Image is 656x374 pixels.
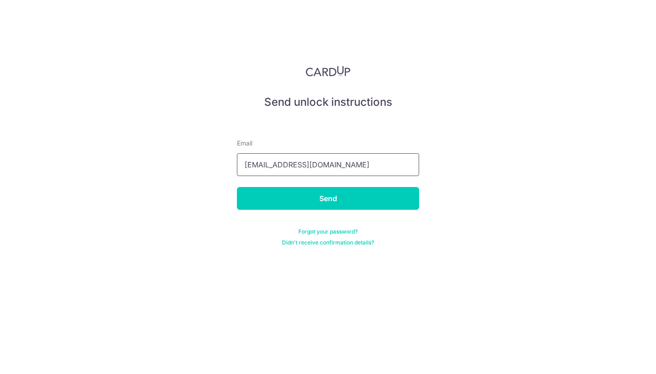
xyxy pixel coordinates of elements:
[237,187,419,210] input: Send
[282,239,374,246] a: Didn't receive confirmation details?
[298,228,358,235] a: Forgot your password?
[237,153,419,176] input: Enter your Email
[306,66,350,77] img: CardUp Logo
[237,95,419,109] h5: Send unlock instructions
[237,139,252,147] span: translation missing: en.devise.label.Email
